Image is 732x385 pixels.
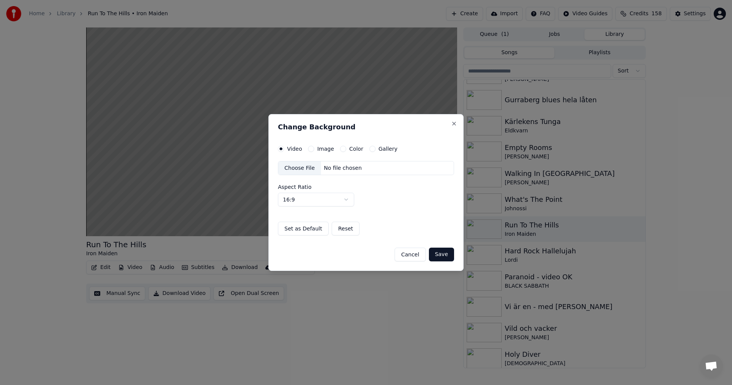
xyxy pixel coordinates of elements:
[287,146,302,151] label: Video
[321,164,365,172] div: No file chosen
[332,222,360,235] button: Reset
[278,222,329,235] button: Set as Default
[379,146,398,151] label: Gallery
[278,124,454,130] h2: Change Background
[429,248,454,261] button: Save
[278,161,321,175] div: Choose File
[395,248,425,261] button: Cancel
[349,146,363,151] label: Color
[278,184,454,190] label: Aspect Ratio
[317,146,334,151] label: Image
